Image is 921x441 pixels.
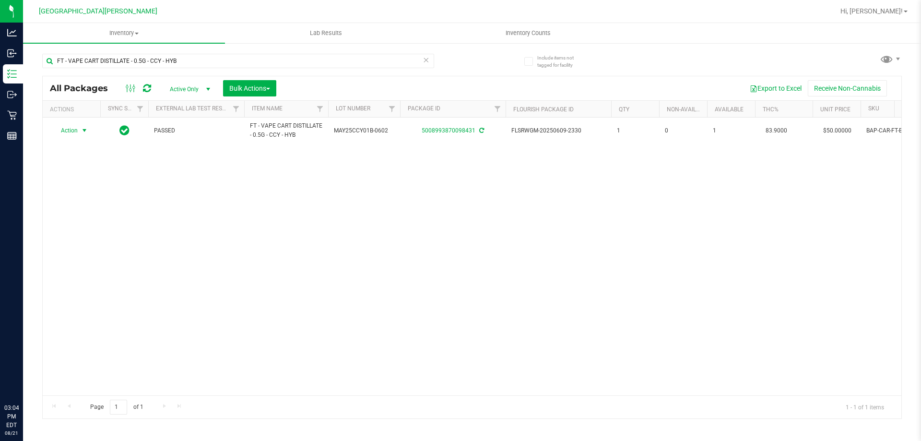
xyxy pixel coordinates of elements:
span: 83.9000 [761,124,792,138]
span: 1 [617,126,653,135]
span: Lab Results [297,29,355,37]
a: Non-Available [667,106,709,113]
input: 1 [110,400,127,415]
a: Inventory [23,23,225,43]
a: 5008993870098431 [422,127,475,134]
span: FT - VAPE CART DISTILLATE - 0.5G - CCY - HYB [250,121,322,140]
a: Package ID [408,105,440,112]
span: Inventory [23,29,225,37]
span: Inventory Counts [493,29,564,37]
a: Filter [228,101,244,117]
span: select [79,124,91,137]
a: THC% [763,106,779,113]
a: SKU [868,105,879,112]
span: $50.00000 [818,124,856,138]
inline-svg: Retail [7,110,17,120]
span: Include items not tagged for facility [537,54,585,69]
button: Receive Non-Cannabis [808,80,887,96]
button: Bulk Actions [223,80,276,96]
span: PASSED [154,126,238,135]
a: Inventory Counts [427,23,629,43]
span: Sync from Compliance System [478,127,484,134]
a: Lot Number [336,105,370,112]
span: 1 - 1 of 1 items [838,400,892,414]
a: Qty [619,106,629,113]
button: Export to Excel [744,80,808,96]
inline-svg: Outbound [7,90,17,99]
span: Page of 1 [82,400,151,415]
span: MAY25CCY01B-0602 [334,126,394,135]
span: [GEOGRAPHIC_DATA][PERSON_NAME] [39,7,157,15]
span: Bulk Actions [229,84,270,92]
a: Item Name [252,105,283,112]
a: Lab Results [225,23,427,43]
span: In Sync [119,124,130,137]
a: Filter [384,101,400,117]
a: Filter [312,101,328,117]
span: 1 [713,126,749,135]
span: All Packages [50,83,118,94]
p: 03:04 PM EDT [4,404,19,429]
a: Available [715,106,744,113]
input: Search Package ID, Item Name, SKU, Lot or Part Number... [42,54,434,68]
span: 0 [665,126,701,135]
span: Hi, [PERSON_NAME]! [840,7,903,15]
inline-svg: Reports [7,131,17,141]
a: External Lab Test Result [156,105,231,112]
inline-svg: Analytics [7,28,17,37]
a: Flourish Package ID [513,106,574,113]
a: Unit Price [820,106,850,113]
span: FLSRWGM-20250609-2330 [511,126,605,135]
a: Filter [132,101,148,117]
iframe: Resource center [10,364,38,393]
inline-svg: Inbound [7,48,17,58]
inline-svg: Inventory [7,69,17,79]
a: Sync Status [108,105,145,112]
a: Filter [490,101,506,117]
span: Action [52,124,78,137]
span: Clear [423,54,429,66]
div: Actions [50,106,96,113]
p: 08/21 [4,429,19,437]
